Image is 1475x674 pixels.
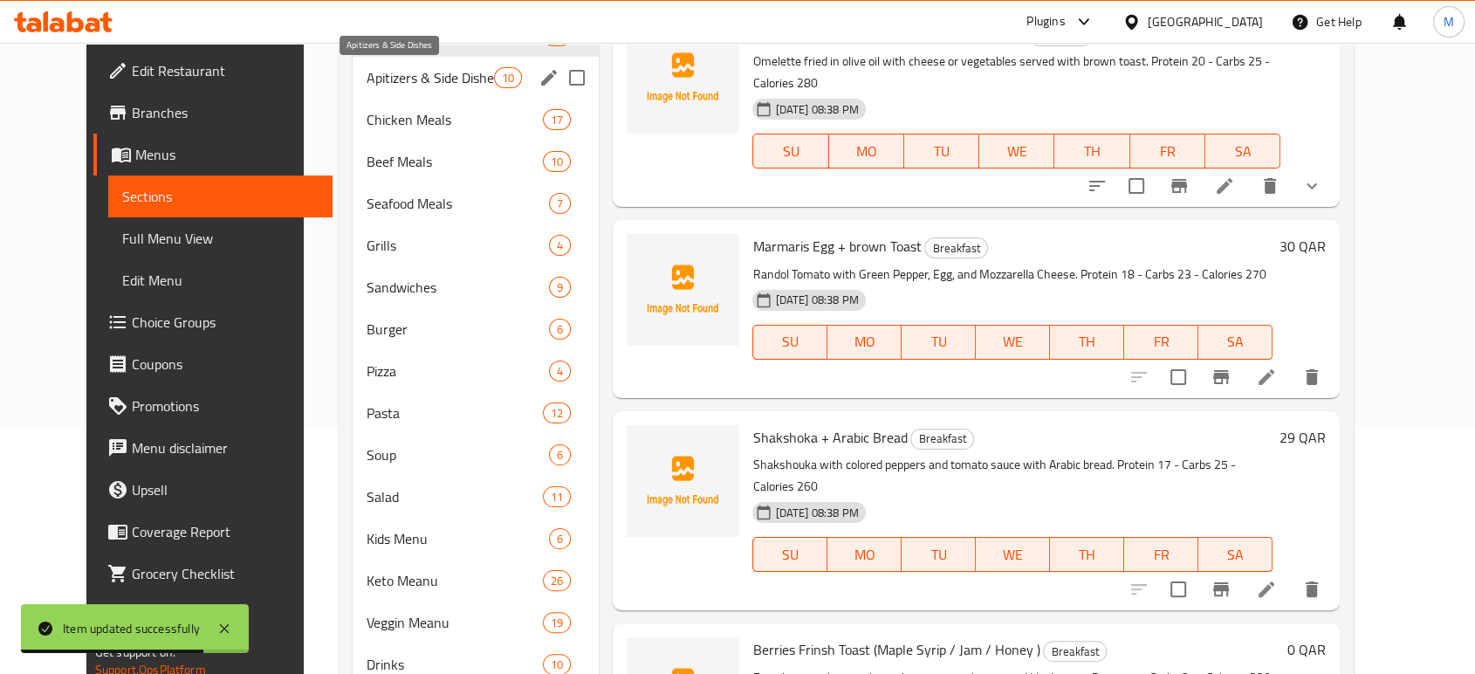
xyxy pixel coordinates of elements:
[63,619,200,638] div: Item updated successfully
[367,235,550,256] span: Grills
[902,537,976,572] button: TU
[353,141,600,182] div: Beef Meals10
[108,175,333,217] a: Sections
[544,405,570,422] span: 12
[1205,329,1266,354] span: SA
[976,537,1050,572] button: WE
[1148,12,1263,31] div: [GEOGRAPHIC_DATA]
[1131,542,1191,567] span: FR
[353,308,600,350] div: Burger6
[1137,139,1198,164] span: FR
[132,479,319,500] span: Upsell
[1057,542,1117,567] span: TH
[1287,637,1326,662] h6: 0 QAR
[1205,542,1266,567] span: SA
[93,301,333,343] a: Choice Groups
[494,67,522,88] div: items
[1057,329,1117,354] span: TH
[543,486,571,507] div: items
[1130,134,1205,168] button: FR
[979,134,1054,168] button: WE
[93,343,333,385] a: Coupons
[367,193,550,214] span: Seafood Meals
[983,542,1043,567] span: WE
[924,237,988,258] div: Breakfast
[544,657,570,673] span: 10
[353,57,600,99] div: Apitizers & Side Dishes10edit
[549,361,571,382] div: items
[543,612,571,633] div: items
[367,277,550,298] div: Sandwiches
[353,99,600,141] div: Chicken Meals17
[752,134,828,168] button: SU
[549,319,571,340] div: items
[353,434,600,476] div: Soup6
[367,402,544,423] span: Pasta
[1054,134,1129,168] button: TH
[353,350,600,392] div: Pizza4
[367,444,550,465] div: Soup
[93,134,333,175] a: Menus
[550,447,570,464] span: 6
[367,319,550,340] span: Burger
[367,67,495,88] span: Apitizers & Side Dishes
[132,521,319,542] span: Coverage Report
[627,234,738,346] img: Marmaris Egg + brown Toast
[911,139,972,164] span: TU
[627,425,738,537] img: Shakshoka + Arabic Bread
[93,92,333,134] a: Branches
[549,528,571,549] div: items
[1076,165,1118,207] button: sort-choices
[543,151,571,172] div: items
[1044,642,1106,662] span: Breakfast
[752,636,1039,663] span: Berries Frinsh Toast (Maple Syrip / Jam / Honey )
[544,615,570,631] span: 19
[549,277,571,298] div: items
[627,22,738,134] img: Omelette (Vegetables / Cheese) + brown Toast
[544,154,570,170] span: 10
[1026,11,1065,32] div: Plugins
[367,151,544,172] span: Beef Meals
[752,51,1280,94] p: Omelette fried in olive oil with cheese or vegetables served with brown toast. Protein 20 - Carbs...
[827,537,902,572] button: MO
[827,325,902,360] button: MO
[550,321,570,338] span: 6
[550,531,570,547] span: 6
[132,354,319,375] span: Coupons
[1200,356,1242,398] button: Branch-specific-item
[768,292,865,308] span: [DATE] 08:38 PM
[132,60,319,81] span: Edit Restaurant
[353,560,600,602] div: Keto Meanu26
[1160,359,1197,395] span: Select to update
[1291,165,1333,207] button: show more
[495,70,521,86] span: 10
[353,602,600,643] div: Veggin Meanu19
[768,101,865,118] span: [DATE] 08:38 PM
[1256,579,1277,600] a: Edit menu item
[353,392,600,434] div: Pasta12
[902,325,976,360] button: TU
[829,134,904,168] button: MO
[911,429,973,449] span: Breakfast
[925,238,987,258] span: Breakfast
[1279,425,1326,450] h6: 29 QAR
[986,139,1047,164] span: WE
[1301,175,1322,196] svg: Show Choices
[132,395,319,416] span: Promotions
[93,385,333,427] a: Promotions
[1158,165,1200,207] button: Branch-specific-item
[367,361,550,382] div: Pizza
[122,270,319,291] span: Edit Menu
[353,266,600,308] div: Sandwiches9
[909,329,969,354] span: TU
[1291,356,1333,398] button: delete
[909,542,969,567] span: TU
[108,259,333,301] a: Edit Menu
[367,109,544,130] span: Chicken Meals
[367,486,544,507] span: Salad
[1200,568,1242,610] button: Branch-specific-item
[910,429,974,450] div: Breakfast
